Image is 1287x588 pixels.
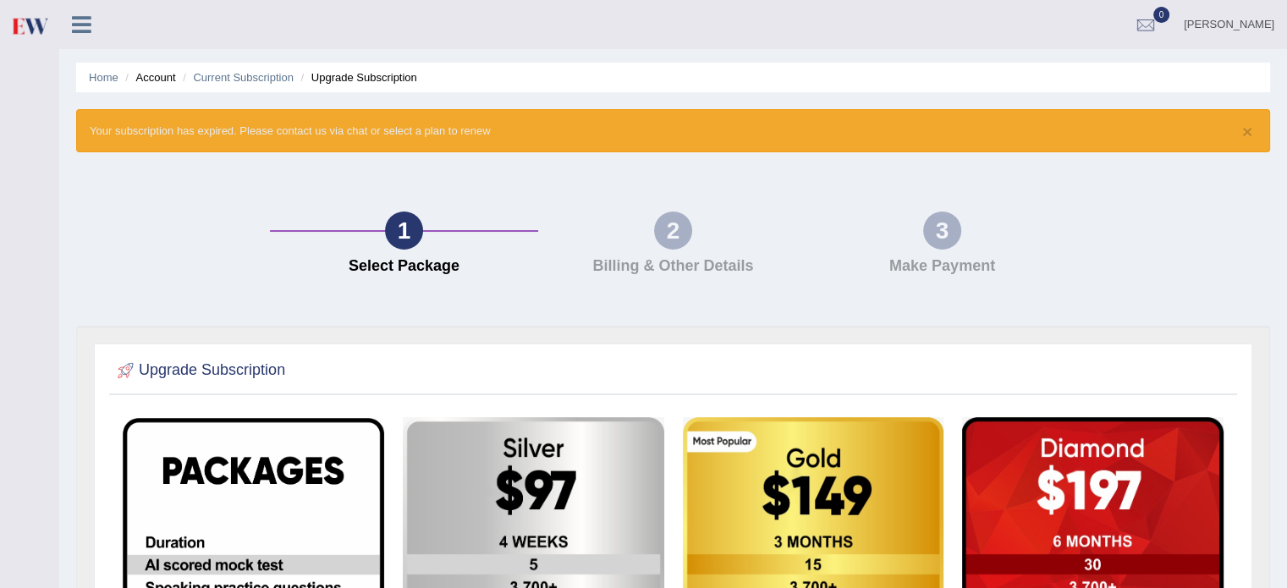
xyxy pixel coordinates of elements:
li: Account [121,69,175,85]
h4: Make Payment [816,258,1068,275]
li: Upgrade Subscription [297,69,417,85]
button: × [1242,123,1252,140]
a: Home [89,71,118,84]
a: Current Subscription [193,71,294,84]
h2: Upgrade Subscription [113,358,285,383]
span: 0 [1153,7,1170,23]
h4: Select Package [278,258,531,275]
div: 1 [385,212,423,250]
h4: Billing & Other Details [547,258,799,275]
div: Your subscription has expired. Please contact us via chat or select a plan to renew [76,109,1270,152]
div: 3 [923,212,961,250]
div: 2 [654,212,692,250]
